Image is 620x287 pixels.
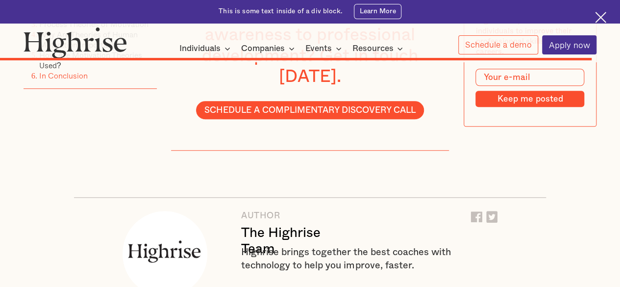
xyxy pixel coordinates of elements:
div: The Highrise Team [241,225,352,257]
div: Individuals [179,43,233,54]
div: Events [305,43,345,54]
div: Resources [352,43,406,54]
div: Companies [241,43,285,54]
img: Twitter logo [486,211,498,223]
form: Modal Form [475,68,584,107]
input: Keep me posted [475,91,584,107]
a: Schedule a demo [458,35,538,54]
div: This is some text inside of a div block. [219,7,343,16]
div: Companies [241,43,298,54]
input: Your e-mail [475,68,584,86]
div: Events [305,43,332,54]
img: Cross icon [595,12,606,23]
div: Highrise brings together the best coaches with technology to help you improve, faster. [241,246,497,271]
a: SCHEDULE A COMPLIMENTARY DISCOVERY CALL [196,101,424,119]
div: AUTHOR [241,211,352,221]
img: Highrise logo [24,27,127,58]
div: Individuals [179,43,221,54]
a: In Conclusion [39,69,88,81]
img: Facebook logo [471,211,482,223]
a: Apply now [542,35,596,54]
a: Learn More [354,4,401,19]
div: Resources [352,43,393,54]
